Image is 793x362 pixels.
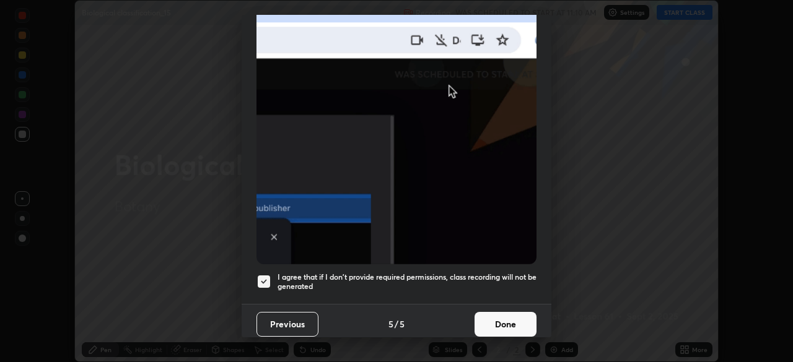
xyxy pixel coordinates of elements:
[388,317,393,330] h4: 5
[475,312,537,337] button: Done
[395,317,398,330] h4: /
[400,317,405,330] h4: 5
[278,272,537,291] h5: I agree that if I don't provide required permissions, class recording will not be generated
[256,312,318,337] button: Previous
